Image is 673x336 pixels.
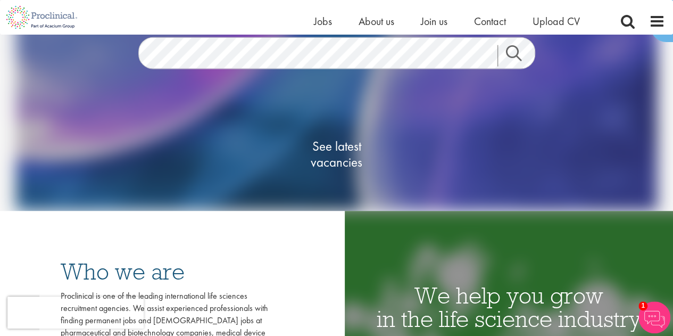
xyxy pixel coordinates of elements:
a: Join us [421,14,447,28]
iframe: reCAPTCHA [7,297,144,329]
a: About us [359,14,394,28]
a: Upload CV [533,14,580,28]
a: Contact [474,14,506,28]
h3: Who we are [61,260,268,283]
a: See latestvacancies [284,96,390,213]
span: 1 [638,301,647,310]
a: Jobs [314,14,332,28]
span: See latest vacancies [284,138,390,170]
img: Chatbot [638,301,670,333]
a: Job search submit button [497,45,543,67]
